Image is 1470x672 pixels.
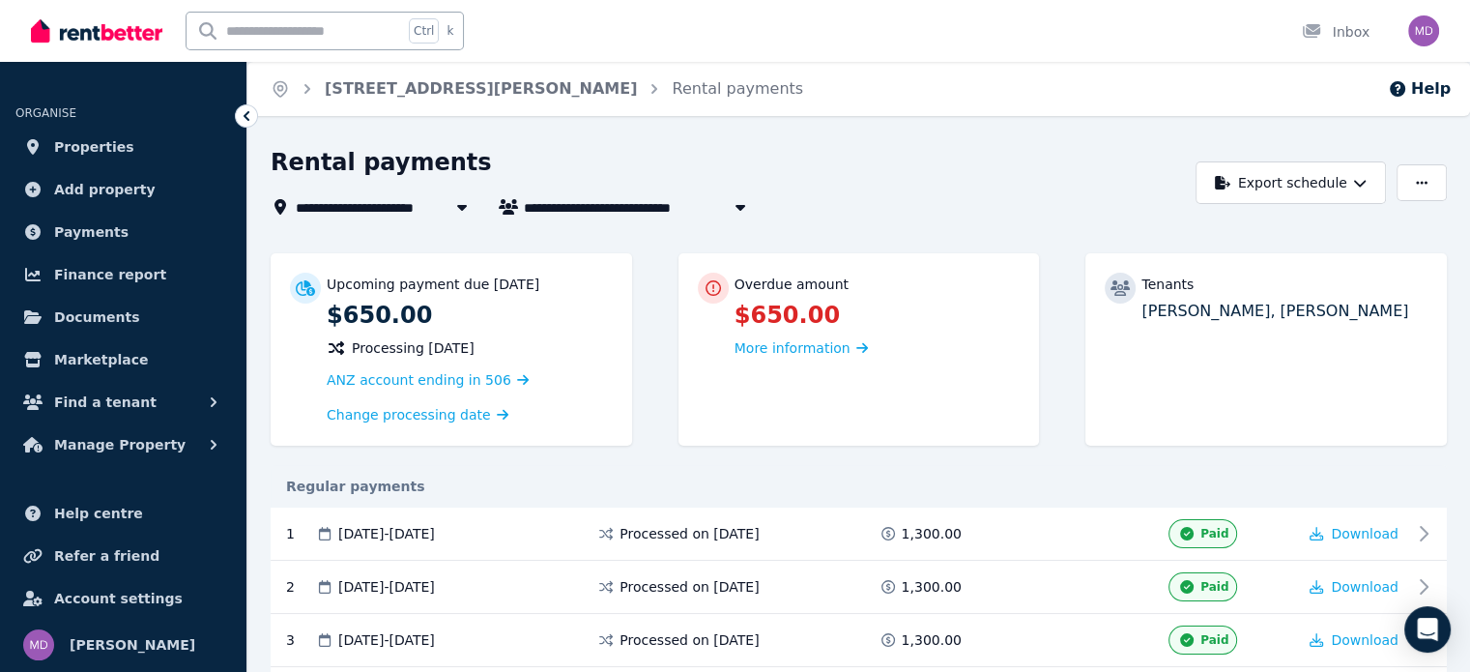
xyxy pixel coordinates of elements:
p: Tenants [1141,275,1194,294]
a: Payments [15,213,231,251]
span: Paid [1200,632,1228,648]
span: Help centre [54,502,143,525]
span: 1,300.00 [902,577,962,597]
button: Download [1310,630,1398,650]
a: Marketplace [15,340,231,379]
span: Payments [54,220,129,244]
a: Account settings [15,579,231,618]
div: 1 [286,519,315,548]
div: 3 [286,626,315,655]
span: [DATE] - [DATE] [338,524,435,543]
a: Rental payments [672,79,803,98]
button: Find a tenant [15,383,231,422]
a: Refer a friend [15,537,231,575]
span: More information [735,340,850,356]
span: Processed on [DATE] [620,524,759,543]
div: 2 [286,572,315,601]
span: Add property [54,178,156,201]
span: Download [1331,526,1398,541]
a: [STREET_ADDRESS][PERSON_NAME] [325,79,637,98]
span: Finance report [54,263,166,286]
a: Finance report [15,255,231,294]
span: Marketplace [54,348,148,371]
span: Manage Property [54,433,186,456]
a: Add property [15,170,231,209]
button: Help [1388,77,1451,101]
button: Download [1310,524,1398,543]
div: Open Intercom Messenger [1404,606,1451,653]
span: Ctrl [409,18,439,44]
span: Download [1331,579,1398,595]
p: Overdue amount [735,275,849,294]
a: Help centre [15,494,231,533]
span: Documents [54,306,140,329]
button: Export schedule [1196,161,1386,204]
a: Documents [15,298,231,336]
span: Change processing date [327,405,491,424]
div: Regular payments [271,477,1447,496]
p: $650.00 [735,300,1021,331]
div: Inbox [1302,22,1369,42]
span: k [447,23,453,39]
h1: Rental payments [271,147,492,178]
button: Download [1310,577,1398,597]
span: Processed on [DATE] [620,630,759,650]
p: $650.00 [327,300,613,331]
span: Paid [1200,526,1228,541]
p: Upcoming payment due [DATE] [327,275,539,294]
button: Manage Property [15,425,231,464]
span: [PERSON_NAME] [70,633,195,657]
span: ANZ account ending in 506 [327,372,511,388]
span: 1,300.00 [902,524,962,543]
span: Refer a friend [54,544,159,568]
span: Properties [54,135,134,159]
span: Processing [DATE] [352,338,475,358]
nav: Breadcrumb [247,62,826,116]
span: Find a tenant [54,391,157,414]
a: Change processing date [327,405,508,424]
img: Mark Dunne [23,629,54,660]
span: Processed on [DATE] [620,577,759,597]
img: Mark Dunne [1408,15,1439,46]
a: Properties [15,128,231,166]
span: Download [1331,632,1398,648]
p: [PERSON_NAME], [PERSON_NAME] [1141,300,1427,323]
img: RentBetter [31,16,162,45]
span: [DATE] - [DATE] [338,630,435,650]
span: [DATE] - [DATE] [338,577,435,597]
span: Paid [1200,579,1228,595]
span: ORGANISE [15,106,76,120]
span: Account settings [54,587,183,610]
span: 1,300.00 [902,630,962,650]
